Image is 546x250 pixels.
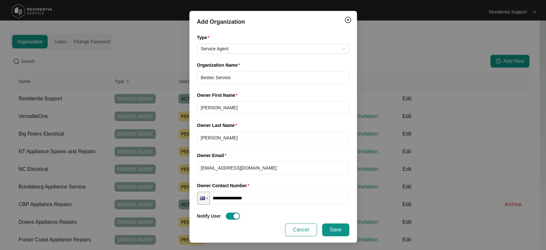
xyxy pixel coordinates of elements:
[197,34,212,41] label: Type
[322,223,349,236] button: Save
[197,17,349,26] div: Add Organization
[197,71,349,84] input: Organization Name
[330,226,341,234] span: Save
[197,101,349,114] input: Owner First Name
[197,213,221,219] p: Notify User
[197,122,240,129] label: Owner Last Name
[197,92,240,98] label: Owner First Name
[293,226,309,234] span: Cancel
[197,182,252,189] label: Owner Contact Number
[285,223,317,236] button: Cancel
[197,162,349,174] input: Owner Email
[197,152,229,159] label: Owner Email
[201,44,345,54] span: Service Agent
[197,62,243,68] label: Organization Name
[343,15,353,25] button: Close
[197,131,349,144] input: Owner Last Name
[197,192,210,204] div: Australia: + 61
[344,16,352,24] img: closeCircle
